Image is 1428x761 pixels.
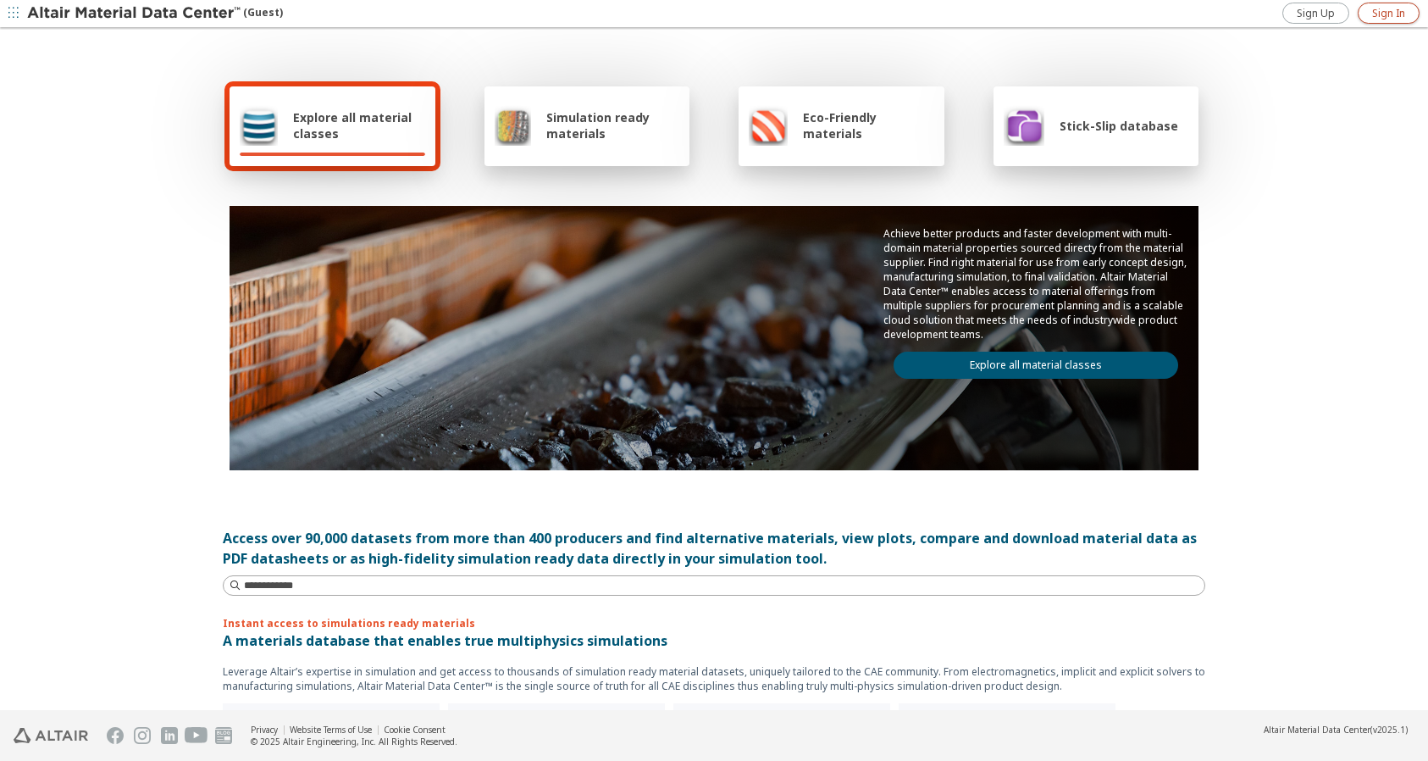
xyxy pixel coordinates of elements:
a: Privacy [251,724,278,736]
a: Cookie Consent [384,724,446,736]
span: Stick-Slip database [1060,118,1178,134]
a: Website Terms of Use [290,724,372,736]
div: (v2025.1) [1264,724,1408,736]
img: Altair Material Data Center [27,5,243,22]
img: Stick-Slip database [1004,105,1044,146]
img: Explore all material classes [240,105,278,146]
span: Explore all material classes [293,109,425,142]
span: Simulation ready materials [546,109,679,142]
p: A materials database that enables true multiphysics simulations [223,630,1205,651]
a: Sign In [1358,3,1420,24]
div: © 2025 Altair Engineering, Inc. All Rights Reserved. [251,736,457,747]
p: Leverage Altair’s expertise in simulation and get access to thousands of simulation ready materia... [223,664,1205,693]
span: Eco-Friendly materials [803,109,933,142]
p: Instant access to simulations ready materials [223,616,1205,630]
div: (Guest) [27,5,283,22]
img: Eco-Friendly materials [749,105,788,146]
a: Sign Up [1282,3,1349,24]
span: Sign Up [1297,7,1335,20]
div: Access over 90,000 datasets from more than 400 producers and find alternative materials, view plo... [223,528,1205,569]
a: Explore all material classes [894,352,1178,379]
img: Altair Engineering [14,728,88,743]
span: Sign In [1372,7,1405,20]
span: Altair Material Data Center [1264,724,1370,736]
p: Achieve better products and faster development with multi-domain material properties sourced dire... [883,226,1188,342]
img: Simulation ready materials [495,105,531,146]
